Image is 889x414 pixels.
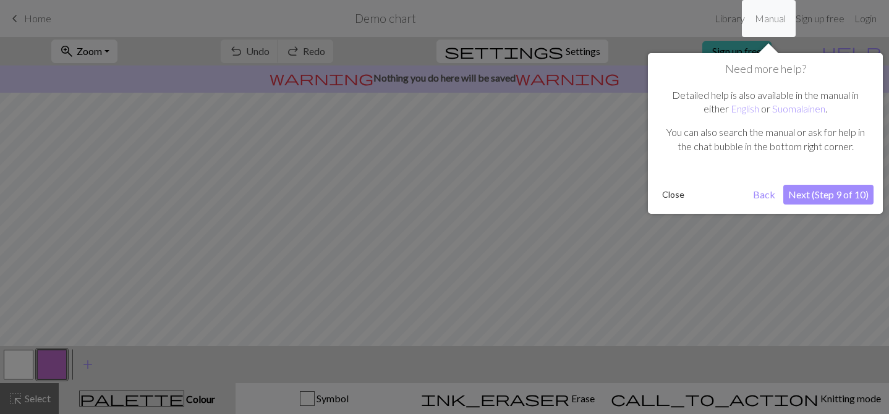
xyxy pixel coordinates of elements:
[783,185,874,205] button: Next (Step 9 of 10)
[657,62,874,76] h1: Need more help?
[731,103,759,114] a: English
[748,185,780,205] button: Back
[663,88,867,116] p: Detailed help is also available in the manual in either or .
[648,53,883,214] div: Need more help?
[772,103,825,114] a: Suomalainen
[663,125,867,153] p: You can also search the manual or ask for help in the chat bubble in the bottom right corner.
[657,185,689,204] button: Close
